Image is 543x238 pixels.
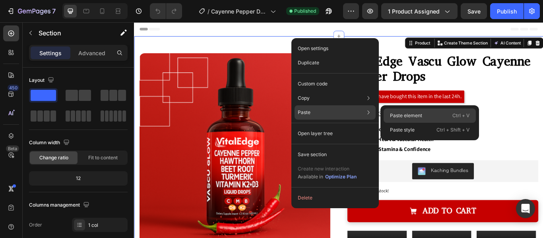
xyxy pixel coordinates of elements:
button: Save [461,3,487,19]
strong: 15 [266,193,271,200]
p: Ctrl + Shift + V [436,126,469,134]
p: Copy [298,95,310,102]
div: 12 [31,173,126,184]
strong: Boosts Circulation & Energy [257,121,334,129]
p: Section [39,28,104,38]
div: Order [29,221,42,228]
p: Ctrl + V [452,112,469,120]
iframe: Design area [134,22,543,238]
div: Publish [497,7,517,15]
strong: Supports Heart & Vascular Health [257,132,349,141]
p: Duplicate [298,59,319,66]
p: Custom code [298,80,328,87]
strong: 4018 [252,82,264,91]
span: Change ratio [39,154,68,161]
div: 1 col [88,222,126,229]
div: Product [326,21,347,28]
span: Cayenne Pepper Drops [211,7,267,15]
p: 🔥 ❤️ 💪 [249,120,470,154]
p: Paste style [390,126,415,134]
span: 1 product assigned [388,7,440,15]
button: Kaching Bundles [324,164,396,183]
p: Paste [298,109,310,116]
div: Columns management [29,200,91,211]
h1: VitalEdge Vascu Glow Cayenne Pepper Drops [248,36,471,73]
u: 63,707 reviews [281,103,324,110]
div: Add to cart [336,213,399,227]
p: Settings [39,49,62,57]
p: Open settings [298,45,328,52]
p: people have bought this item in the last 24h. [252,81,382,93]
button: 1 product assigned [381,3,458,19]
div: Kaching Bundles [346,169,390,177]
p: Save section [298,151,327,158]
div: Column width [29,137,71,148]
button: Publish [490,3,524,19]
p: Only left in stock! [256,193,297,201]
p: 7 [52,6,56,16]
span: Save [467,8,481,15]
div: 450 [8,85,19,91]
p: Paste element [390,112,422,119]
div: Open Intercom Messenger [516,199,535,218]
span: Fit to content [88,154,118,161]
p: Create Theme Section [361,21,412,28]
button: Optimize Plan [325,173,357,181]
div: Undo/Redo [150,3,182,19]
span: / [208,7,209,15]
span: Published [294,8,316,15]
button: Add to cart [248,207,471,233]
div: Beta [6,145,19,152]
p: Open layer tree [298,130,333,137]
img: KachingBundles.png [330,169,340,178]
strong: Enhances Stamina & Confidence [257,144,345,152]
p: Advanced [78,49,105,57]
span: Available in [298,174,323,180]
button: 7 [3,3,59,19]
button: Carousel Next Arrow [212,143,222,153]
div: Layout [29,75,56,86]
button: AI Content [417,19,452,29]
button: Delete [295,191,376,205]
p: Create new interaction [298,165,357,173]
